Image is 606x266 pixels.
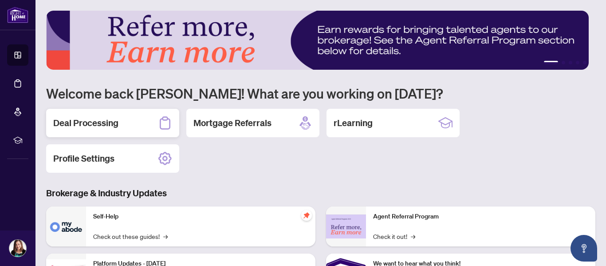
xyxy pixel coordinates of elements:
h2: rLearning [334,117,373,129]
a: Check it out!→ [373,231,415,241]
span: pushpin [301,210,312,221]
button: 5 [583,61,586,64]
img: logo [7,7,28,23]
h2: Deal Processing [53,117,118,129]
h3: Brokerage & Industry Updates [46,187,595,199]
button: 3 [569,61,572,64]
img: Profile Icon [9,240,26,257]
h1: Welcome back [PERSON_NAME]! What are you working on [DATE]? [46,85,595,102]
img: Self-Help [46,206,86,246]
button: 2 [562,61,565,64]
button: 4 [576,61,579,64]
button: 1 [544,61,558,64]
img: Slide 0 [46,11,589,70]
p: Self-Help [93,212,308,222]
a: Check out these guides!→ [93,231,168,241]
span: → [163,231,168,241]
button: Open asap [571,235,597,262]
img: Agent Referral Program [326,214,366,239]
h2: Mortgage Referrals [193,117,272,129]
span: → [411,231,415,241]
p: Agent Referral Program [373,212,588,222]
h2: Profile Settings [53,152,114,165]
